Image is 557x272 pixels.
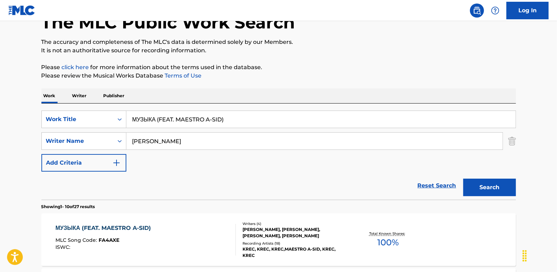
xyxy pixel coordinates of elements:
img: 9d2ae6d4665cec9f34b9.svg [112,159,121,167]
iframe: Chat Widget [522,238,557,272]
div: Writer Name [46,137,109,145]
img: help [491,6,499,15]
a: Terms of Use [164,72,202,79]
a: click here [62,64,89,71]
span: 100 % [377,236,399,249]
img: search [473,6,481,15]
span: MLC Song Code : [55,237,99,243]
p: Please review the Musical Works Database [41,72,516,80]
a: МУЗЫКА (FEAT. MAESTRO A-SID)MLC Song Code:FA4AXEISWC:Writers (4)[PERSON_NAME], [PERSON_NAME], [PE... [41,213,516,266]
div: [PERSON_NAME], [PERSON_NAME], [PERSON_NAME], [PERSON_NAME] [243,226,349,239]
p: Showing 1 - 10 of 27 results [41,204,95,210]
form: Search Form [41,111,516,200]
div: Recording Artists ( 18 ) [243,241,349,246]
a: Public Search [470,4,484,18]
p: It is not an authoritative source for recording information. [41,46,516,55]
a: Reset Search [414,178,460,193]
p: Writer [70,88,89,103]
span: ISWC : [55,244,72,250]
div: Help [488,4,502,18]
span: FA4AXE [99,237,119,243]
p: Publisher [101,88,127,103]
p: Work [41,88,58,103]
p: Please for more information about the terms used in the database. [41,63,516,72]
div: Drag [519,245,530,266]
p: Total Known Shares: [369,231,407,236]
div: МУЗЫКА (FEAT. MAESTRO A-SID) [55,224,154,232]
button: Search [463,179,516,196]
img: Delete Criterion [508,132,516,150]
img: MLC Logo [8,5,35,15]
button: Add Criteria [41,154,126,172]
div: Work Title [46,115,109,124]
p: The accuracy and completeness of The MLC's data is determined solely by our Members. [41,38,516,46]
div: Writers ( 4 ) [243,221,349,226]
h1: The MLC Public Work Search [41,12,295,33]
a: Log In [506,2,549,19]
div: KREC, KREC, KREC,MAESTRO A-SID, KREC, KREC [243,246,349,259]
